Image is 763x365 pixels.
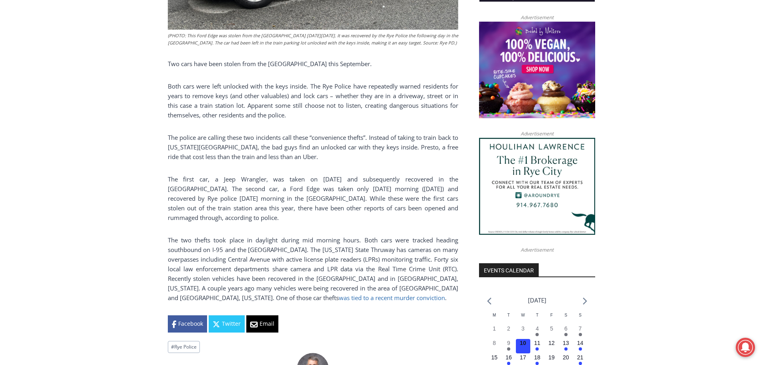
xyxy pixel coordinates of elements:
button: 6 Has events [559,325,573,339]
time: 21 [577,354,584,361]
div: Friday [544,312,559,325]
a: Twitter [209,315,245,332]
span: S [564,313,567,317]
button: 9 Has events [501,339,516,353]
em: Has events [564,333,568,336]
a: Open Tues. - Sun. [PHONE_NUMBER] [0,81,81,100]
div: / [89,68,91,76]
span: T [507,313,510,317]
div: Co-sponsored by Westchester County Parks [84,24,112,66]
p: The two thefts took place in daylight during mid morning hours. Both cars were tracked heading so... [168,235,458,302]
a: was tied to a recent murder conviction [339,294,445,302]
span: Advertisement [513,14,562,21]
span: W [521,313,525,317]
button: 5 [544,325,559,339]
time: 16 [505,354,512,361]
span: Advertisement [513,130,562,137]
time: 8 [493,340,496,346]
time: 20 [563,354,569,361]
span: M [493,313,496,317]
p: The police are calling these two incidents call these “convenience thefts”. Instead of taking to ... [168,133,458,161]
div: "[PERSON_NAME] and I covered the [DATE] Parade, which was a really eye opening experience as I ha... [202,0,378,78]
em: Has events [507,362,510,365]
time: 19 [548,354,555,361]
em: Has events [564,347,568,351]
button: 12 [544,339,559,353]
div: Monday [487,312,501,325]
span: Advertisement [513,246,562,254]
time: 7 [579,325,582,332]
time: 2 [507,325,510,332]
p: Both cars were left unlocked with the keys inside. The Rye Police have repeatedly warned resident... [168,81,458,120]
img: Baked by Melissa [479,22,595,119]
p: The first car, a Jeep Wrangler, was taken on [DATE] and subsequently recovered in the [GEOGRAPHIC... [168,174,458,222]
figcaption: (PHOTO: This Ford Edge was stolen from the [GEOGRAPHIC_DATA] [DATE][DATE]. It was recovered by th... [168,32,458,46]
button: 8 [487,339,501,353]
button: 13 Has events [559,339,573,353]
em: Has events [579,347,582,351]
span: S [579,313,582,317]
time: 14 [577,340,584,346]
span: T [536,313,538,317]
button: 2 [501,325,516,339]
time: 9 [507,340,510,346]
span: # [171,343,174,350]
a: [PERSON_NAME] Read Sanctuary Fall Fest: [DATE] [0,80,116,100]
em: Has events [536,362,539,365]
a: Next month [583,297,587,305]
em: Has events [507,347,510,351]
img: s_800_29ca6ca9-f6cc-433c-a631-14f6620ca39b.jpeg [0,0,80,80]
a: Email [246,315,278,332]
time: 18 [534,354,541,361]
em: Has events [536,333,539,336]
time: 13 [563,340,569,346]
p: Two cars have been stolen from the [GEOGRAPHIC_DATA] this September. [168,59,458,69]
button: 14 Has events [573,339,588,353]
a: Facebook [168,315,207,332]
button: 10 [516,339,530,353]
em: Has events [579,362,582,365]
div: Tuesday [501,312,516,325]
time: 15 [491,354,497,361]
span: F [550,313,553,317]
time: 3 [521,325,525,332]
em: Has events [579,333,582,336]
div: Wednesday [516,312,530,325]
em: Has events [536,347,539,351]
a: #Rye Police [168,341,200,353]
button: 7 Has events [573,325,588,339]
h4: [PERSON_NAME] Read Sanctuary Fall Fest: [DATE] [6,81,103,99]
time: 1 [493,325,496,332]
button: 1 [487,325,501,339]
time: 5 [550,325,553,332]
div: Saturday [559,312,573,325]
span: Open Tues. - Sun. [PHONE_NUMBER] [2,83,79,113]
time: 4 [536,325,539,332]
div: Thursday [530,312,545,325]
span: Intern @ [DOMAIN_NAME] [209,80,371,98]
a: Previous month [487,297,491,305]
time: 10 [520,340,526,346]
img: Houlihan Lawrence The #1 Brokerage in Rye City [479,138,595,235]
a: Intern @ [DOMAIN_NAME] [193,78,388,100]
h2: Events Calendar [479,263,539,277]
time: 12 [548,340,555,346]
div: Sunday [573,312,588,325]
div: "the precise, almost orchestrated movements of cutting and assembling sushi and [PERSON_NAME] mak... [82,50,114,96]
div: 1 [84,68,87,76]
time: 11 [534,340,541,346]
button: 11 Has events [530,339,545,353]
button: 4 Has events [530,325,545,339]
li: [DATE] [528,295,546,306]
button: 3 [516,325,530,339]
time: 17 [520,354,526,361]
time: 6 [564,325,568,332]
div: 6 [93,68,97,76]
